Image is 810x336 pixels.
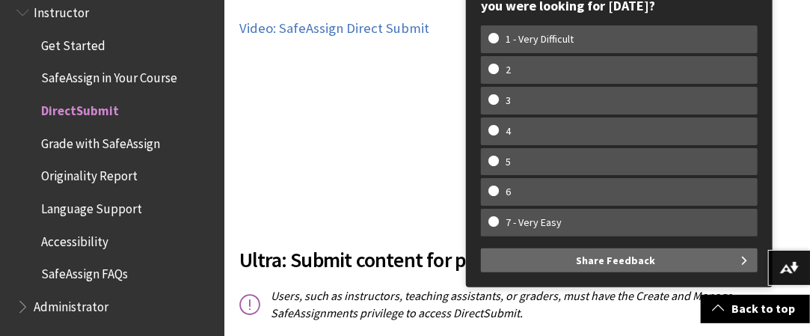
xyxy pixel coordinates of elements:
w-span: 1 - Very Difficult [488,33,591,46]
w-span: 6 [488,186,528,198]
p: Users, such as instructors, teaching assistants, or graders, must have the Create and Manage Safe... [239,287,795,321]
w-span: 4 [488,125,528,138]
span: Accessibility [41,229,108,249]
span: Originality Report [41,164,138,184]
w-span: 2 [488,64,528,76]
span: SafeAssign in Your Course [41,66,177,86]
span: Get Started [41,33,105,53]
w-span: 7 - Very Easy [488,216,579,229]
a: Back to top [701,295,810,323]
span: DirectSubmit [41,98,119,118]
w-span: 3 [488,94,528,107]
button: Share Feedback [481,248,758,272]
a: Video: SafeAssign Direct Submit [239,19,429,37]
span: Share Feedback [576,248,655,272]
span: Administrator [34,294,108,314]
span: Grade with SafeAssign [41,131,160,151]
w-span: 5 [488,156,528,168]
span: Language Support [41,196,142,216]
span: Ultra: Submit content for processing [239,244,795,275]
span: SafeAssign FAQs [41,262,128,282]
